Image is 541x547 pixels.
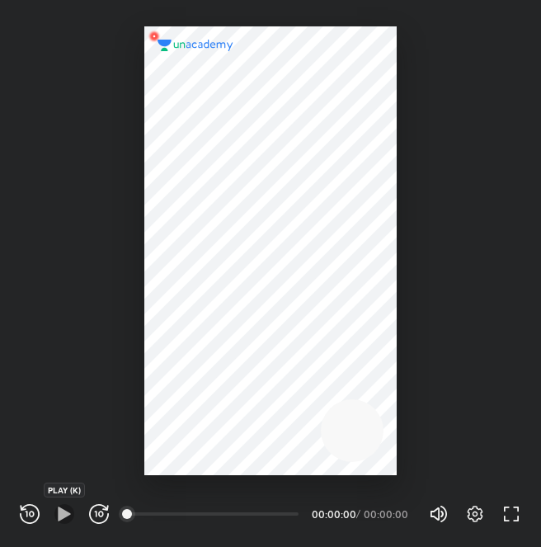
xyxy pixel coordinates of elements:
[44,483,85,497] div: PLAY (K)
[158,40,233,51] img: logo.2a7e12a2.svg
[144,26,164,46] img: wMgqJGBwKWe8AAAAABJRU5ErkJggg==
[356,509,360,519] div: /
[312,509,353,519] div: 00:00:00
[364,509,409,519] div: 00:00:00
